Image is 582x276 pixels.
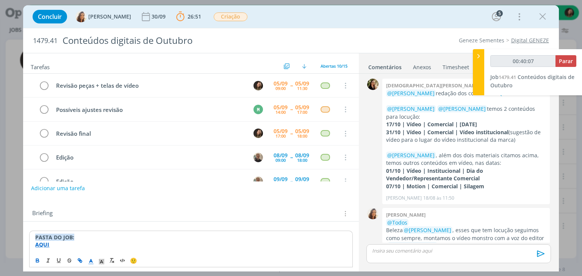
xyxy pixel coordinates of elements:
[386,90,546,97] p: redação dos conteúdos .
[253,81,263,90] img: J
[302,64,307,68] img: arrow-down.svg
[31,181,85,195] button: Adicionar uma tarefa
[295,153,309,158] div: 08/09
[253,129,263,138] img: J
[188,13,201,20] span: 26:51
[490,73,574,89] span: Conteúdos digitais de Outubro
[274,177,288,182] div: 09/09
[387,152,435,159] span: @[PERSON_NAME]
[423,195,454,202] span: 18/08 às 11:50
[404,226,451,234] span: @[PERSON_NAME]
[23,5,559,271] div: dialog
[389,242,436,249] span: @[PERSON_NAME]
[59,31,331,50] div: Conteúdos digitais de Outubro
[253,128,264,139] button: J
[290,155,293,160] span: --
[297,110,307,114] div: 17:00
[459,37,504,44] a: Geneze Sementes
[386,195,422,202] p: [PERSON_NAME]
[214,12,247,21] span: Criação
[386,82,480,89] b: [DEMOGRAPHIC_DATA][PERSON_NAME]
[53,105,246,115] div: Possíveis ajustes revisão
[275,86,286,90] div: 09:00
[53,153,246,162] div: Edição
[253,175,264,187] button: R
[297,134,307,138] div: 18:00
[295,105,309,110] div: 05/09
[253,104,264,115] button: M
[174,11,203,23] button: 26:51
[96,256,107,265] span: Cor de Fundo
[275,158,286,162] div: 09:00
[35,234,74,241] strong: PASTA DO JOB:
[38,14,62,20] span: Concluir
[386,152,546,167] p: , além dos dois materiais citamos acima, temos outros conteúdos em vídeo, nas datas:
[33,10,67,23] button: Concluir
[75,11,131,22] button: V[PERSON_NAME]
[290,107,293,112] span: --
[386,226,546,257] p: Beleza , esses que tem locução seguimos como sempre, montamos o vídeo monstro com a voz do editor...
[499,74,516,81] span: 1479.41
[31,62,50,71] span: Tarefas
[386,129,508,136] strong: 31/10 | Vídeo | Comercial | Vídeo institucional
[88,14,131,19] span: [PERSON_NAME]
[413,64,431,71] div: Anexos
[297,86,307,90] div: 11:30
[75,11,87,22] img: V
[130,257,137,264] span: 🙂
[297,158,307,162] div: 18:00
[490,73,574,89] a: Job1479.41Conteúdos digitais de Outubro
[32,209,53,219] span: Briefing
[275,134,286,138] div: 17:00
[438,105,486,112] span: @[PERSON_NAME]
[253,177,263,186] img: R
[86,256,96,265] span: Cor do Texto
[367,79,379,90] img: C
[387,90,435,97] span: @[PERSON_NAME]
[35,241,49,248] a: AQUI
[386,121,477,128] strong: 17/10 | Vídeo | Comercial | [DATE]
[368,60,402,71] a: Comentários
[290,131,293,136] span: --
[295,129,309,134] div: 05/09
[555,55,576,67] button: Parar
[53,177,246,186] div: Edição
[295,81,309,86] div: 05/09
[274,129,288,134] div: 05/09
[386,129,546,144] p: (sugestão de vídeo para o lugar do vídeo institucional da marca)
[275,110,286,114] div: 14:00
[386,105,546,121] p: temos 2 conteúdos para locução:
[213,12,248,22] button: Criação
[559,57,573,65] span: Parar
[496,10,503,17] div: 5
[511,37,549,44] a: Digital GENEZE
[367,208,379,219] img: V
[387,219,407,226] span: @Todos
[490,11,502,23] button: 5
[387,105,435,112] span: @[PERSON_NAME]
[386,167,483,182] strong: 01/10 | Vídeo | Institucional | Dia do Vendedor/Representante Comercial
[53,81,246,90] div: Revisão peças + telas de vídeo
[128,256,139,265] button: 🙂
[53,129,246,138] div: Revisão final
[253,152,264,163] button: R
[386,211,426,218] b: [PERSON_NAME]
[253,105,263,114] div: M
[33,37,58,45] span: 1479.41
[290,178,293,184] span: --
[253,153,263,162] img: R
[386,183,484,190] strong: 07/10 | Motion | Comercial | Silagem
[290,83,293,88] span: --
[152,14,167,19] div: 30/09
[274,153,288,158] div: 08/09
[321,63,347,69] span: Abertas 10/15
[274,105,288,110] div: 05/09
[295,177,309,182] div: 09/09
[253,80,264,91] button: J
[274,81,288,86] div: 05/09
[442,60,469,71] a: Timesheet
